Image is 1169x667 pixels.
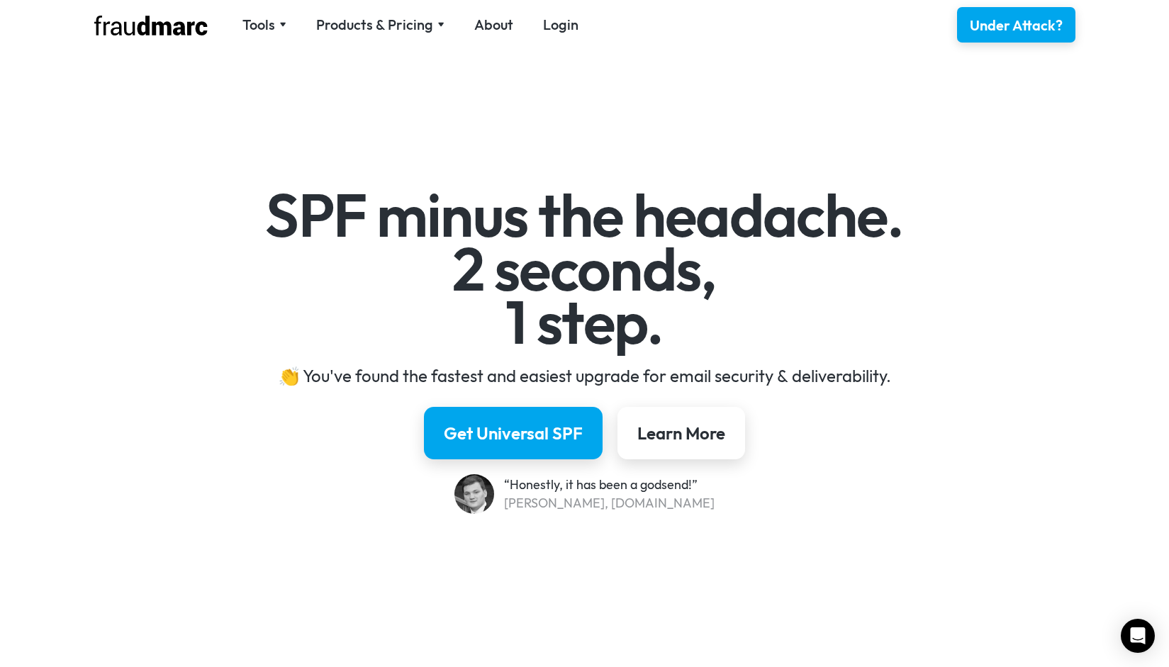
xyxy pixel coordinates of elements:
[173,364,996,387] div: 👏 You've found the fastest and easiest upgrade for email security & deliverability.
[957,7,1075,43] a: Under Attack?
[637,422,725,444] div: Learn More
[242,15,275,35] div: Tools
[543,15,578,35] a: Login
[444,422,583,444] div: Get Universal SPF
[1121,619,1155,653] div: Open Intercom Messenger
[970,16,1063,35] div: Under Attack?
[242,15,286,35] div: Tools
[504,476,715,494] div: “Honestly, it has been a godsend!”
[316,15,433,35] div: Products & Pricing
[474,15,513,35] a: About
[617,407,745,459] a: Learn More
[316,15,444,35] div: Products & Pricing
[424,407,603,459] a: Get Universal SPF
[173,189,996,349] h1: SPF minus the headache. 2 seconds, 1 step.
[504,494,715,512] div: [PERSON_NAME], [DOMAIN_NAME]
